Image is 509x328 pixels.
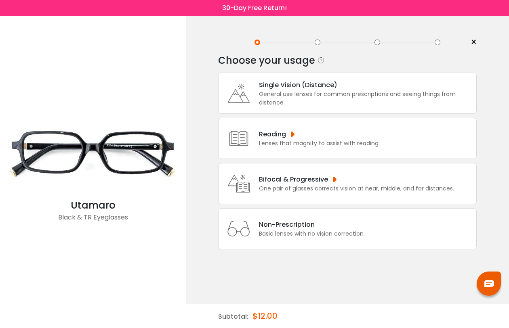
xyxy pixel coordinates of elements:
div: Choose your usage [218,52,315,69]
div: General use lenses for common prescriptions and seeing things from distance. [259,90,472,107]
div: Non-Prescription [259,219,365,230]
img: chat [484,280,494,287]
div: Single Vision (Distance) [259,80,472,90]
a: × [465,36,477,48]
div: Black & TR Eyeglasses [4,213,182,229]
div: One pair of glasses corrects vision at near, middle, and far distances. [259,184,454,193]
div: Reading [259,129,380,139]
span: × [471,36,477,48]
div: Lenses that magnify to assist with reading. [259,139,380,148]
img: Black Utamaro - TR Eyeglasses [4,109,182,198]
div: Basic lenses with no vision correction. [259,230,365,238]
div: Bifocal & Progressive [259,174,454,184]
div: $12.00 [252,304,278,328]
div: Utamaro [4,198,182,213]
